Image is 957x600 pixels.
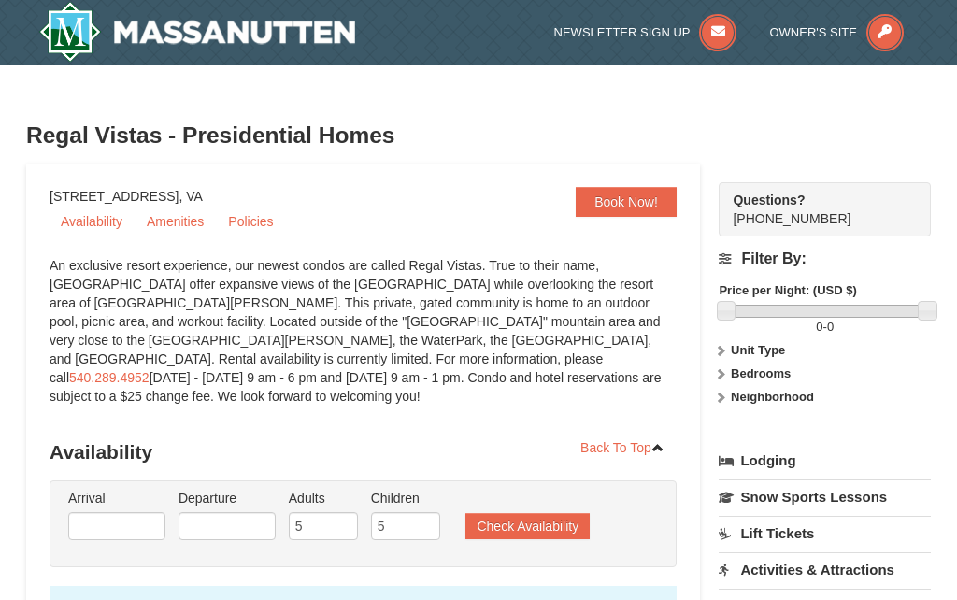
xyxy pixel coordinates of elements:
strong: Neighborhood [731,390,814,404]
span: Owner's Site [769,25,857,39]
img: Massanutten Resort Logo [39,2,355,62]
strong: Questions? [733,193,805,207]
a: Lodging [719,444,931,478]
h3: Availability [50,434,677,471]
button: Check Availability [465,513,590,539]
h4: Filter By: [719,250,931,267]
a: Policies [217,207,284,236]
a: Massanutten Resort [39,2,355,62]
label: - [719,318,931,336]
strong: Unit Type [731,343,785,357]
a: Activities & Attractions [719,552,931,587]
a: Amenities [136,207,215,236]
span: 0 [827,320,834,334]
span: [PHONE_NUMBER] [733,191,897,226]
a: Newsletter Sign Up [554,25,737,39]
a: Snow Sports Lessons [719,479,931,514]
label: Departure [179,489,276,507]
a: Book Now! [576,187,677,217]
a: Owner's Site [769,25,904,39]
label: Children [371,489,440,507]
a: Back To Top [568,434,677,462]
span: 0 [816,320,822,334]
strong: Bedrooms [731,366,791,380]
label: Adults [289,489,358,507]
span: Newsletter Sign Up [554,25,691,39]
a: Availability [50,207,134,236]
label: Arrival [68,489,165,507]
h3: Regal Vistas - Presidential Homes [26,117,931,154]
strong: Price per Night: (USD $) [719,283,856,297]
a: 540.289.4952 [69,370,150,385]
a: Lift Tickets [719,516,931,550]
div: An exclusive resort experience, our newest condos are called Regal Vistas. True to their name, [G... [50,256,677,424]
